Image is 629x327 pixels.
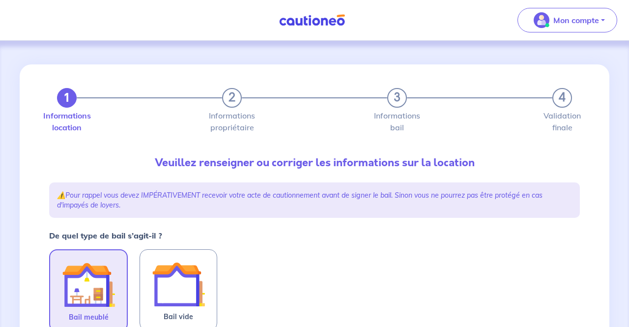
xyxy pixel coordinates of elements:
[57,88,77,108] button: 1
[49,155,580,171] p: Veuillez renseigner ou corriger les informations sur la location
[552,112,572,131] label: Validation finale
[49,231,162,240] strong: De quel type de bail s’agit-il ?
[275,14,349,27] img: Cautioneo
[57,191,543,209] em: Pour rappel vous devez IMPÉRATIVEMENT recevoir votre acte de cautionnement avant de signer le bai...
[57,112,77,131] label: Informations location
[534,12,549,28] img: illu_account_valid_menu.svg
[164,311,193,323] span: Bail vide
[387,112,407,131] label: Informations bail
[553,14,599,26] p: Mon compte
[222,112,242,131] label: Informations propriétaire
[57,190,572,210] p: ⚠️
[69,311,109,323] span: Bail meublé
[62,258,115,311] img: illu_furnished_lease.svg
[152,258,205,311] img: illu_empty_lease.svg
[517,8,617,32] button: illu_account_valid_menu.svgMon compte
